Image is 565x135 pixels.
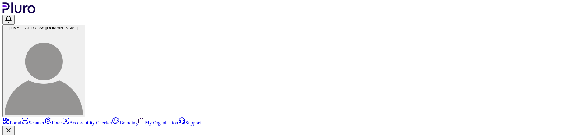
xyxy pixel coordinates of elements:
[138,120,178,125] a: My Organisation
[178,120,201,125] a: Support
[5,37,83,115] img: amadey@webspark.com
[2,120,21,125] a: Portal
[112,120,138,125] a: Branding
[62,120,112,125] a: Accessibility Checker
[21,120,44,125] a: Scanner
[2,15,15,25] button: Open notifications, you have undefined new notifications
[44,120,62,125] a: Fixer
[2,25,85,117] button: [EMAIL_ADDRESS][DOMAIN_NAME]amadey@webspark.com
[2,9,36,14] a: Logo
[9,26,78,30] span: [EMAIL_ADDRESS][DOMAIN_NAME]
